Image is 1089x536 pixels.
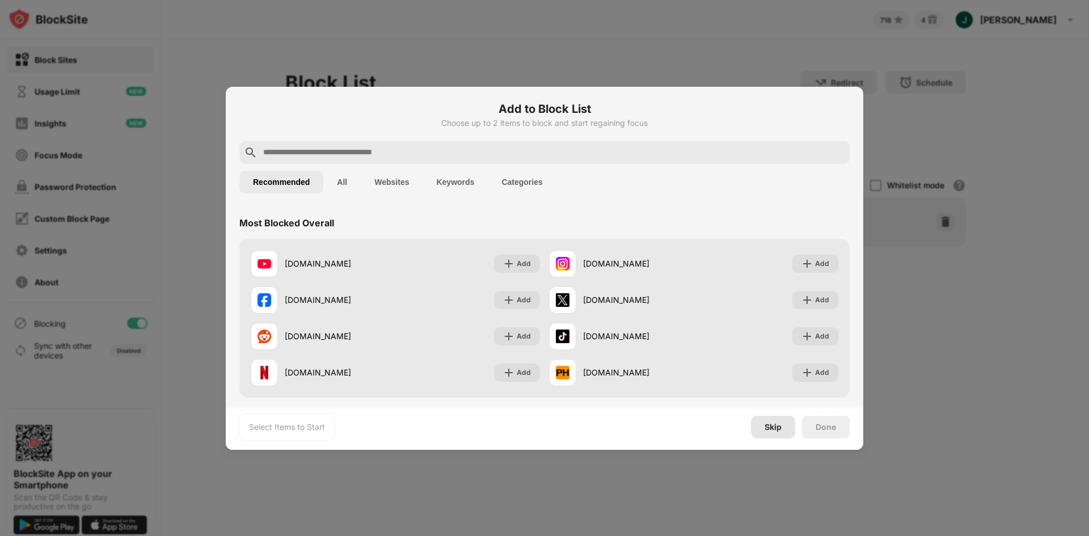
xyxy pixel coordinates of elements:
div: Add [815,294,829,306]
div: [DOMAIN_NAME] [285,330,395,342]
div: Choose up to 2 items to block and start regaining focus [239,119,850,128]
div: [DOMAIN_NAME] [583,330,694,342]
div: Add [517,294,531,306]
button: Recommended [239,171,323,193]
img: favicons [258,330,271,343]
div: Add [517,367,531,378]
div: [DOMAIN_NAME] [285,258,395,269]
div: [DOMAIN_NAME] [285,294,395,306]
button: Keywords [423,171,488,193]
div: Add [815,367,829,378]
h6: Add to Block List [239,100,850,117]
img: favicons [258,257,271,271]
button: All [323,171,361,193]
img: search.svg [244,146,258,159]
div: Add [517,331,531,342]
div: Select Items to Start [249,421,325,433]
img: favicons [556,293,569,307]
div: Skip [765,423,782,432]
div: [DOMAIN_NAME] [583,258,694,269]
div: [DOMAIN_NAME] [583,366,694,378]
div: [DOMAIN_NAME] [285,366,395,378]
img: favicons [556,257,569,271]
img: favicons [556,366,569,379]
div: Most Blocked Overall [239,217,334,229]
div: Add [517,258,531,269]
img: favicons [556,330,569,343]
button: Categories [488,171,556,193]
img: favicons [258,366,271,379]
button: Websites [361,171,423,193]
img: favicons [258,293,271,307]
div: Add [815,258,829,269]
div: Add [815,331,829,342]
div: Done [816,423,836,432]
div: [DOMAIN_NAME] [583,294,694,306]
